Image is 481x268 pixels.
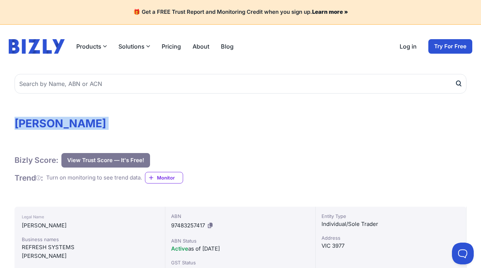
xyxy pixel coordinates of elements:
span: 97483257417 [171,222,205,229]
button: Products [76,42,107,51]
span: Monitor [157,174,183,181]
a: Log in [400,42,417,51]
input: Search by Name, ABN or ACN [15,74,466,94]
div: Business names [22,236,158,243]
div: REFRESH SYSTEMS [22,243,158,252]
h1: Trend : [15,173,43,183]
div: GST Status [171,259,310,266]
a: Pricing [162,42,181,51]
iframe: Toggle Customer Support [452,243,474,264]
div: ABN [171,213,310,220]
span: Active [171,245,188,252]
div: Address [322,234,460,242]
a: Monitor [145,172,183,184]
h1: [PERSON_NAME] [15,117,466,130]
div: [PERSON_NAME] [22,252,158,260]
div: ABN Status [171,237,310,244]
h4: 🎁 Get a FREE Trust Report and Monitoring Credit when you sign up. [9,9,472,16]
div: VIC 3977 [322,242,460,250]
div: Turn on monitoring to see trend data. [46,174,142,182]
div: as of [DATE] [171,244,310,253]
h1: Bizly Score: [15,155,58,165]
button: Solutions [118,42,150,51]
div: Legal Name [22,213,158,221]
a: Blog [221,42,234,51]
a: Try For Free [428,39,472,54]
button: View Trust Score — It's Free! [61,153,150,168]
a: About [193,42,209,51]
div: [PERSON_NAME] [22,221,158,230]
div: Entity Type [322,213,460,220]
a: Learn more » [312,8,348,15]
div: Individual/Sole Trader [322,220,460,228]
